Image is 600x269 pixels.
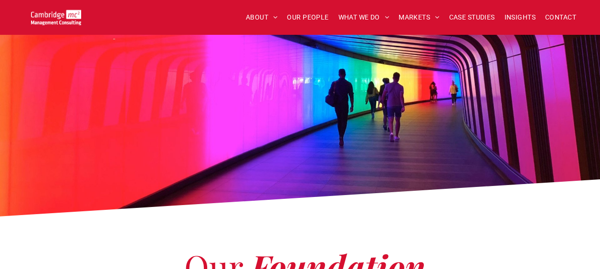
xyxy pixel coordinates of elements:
[282,10,333,25] a: OUR PEOPLE
[394,10,444,25] a: MARKETS
[444,10,500,25] a: CASE STUDIES
[500,10,540,25] a: INSIGHTS
[241,10,283,25] a: ABOUT
[31,11,81,21] a: Your Business Transformed | Cambridge Management Consulting
[334,10,394,25] a: WHAT WE DO
[31,10,81,25] img: Cambridge MC Logo
[540,10,581,25] a: CONTACT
